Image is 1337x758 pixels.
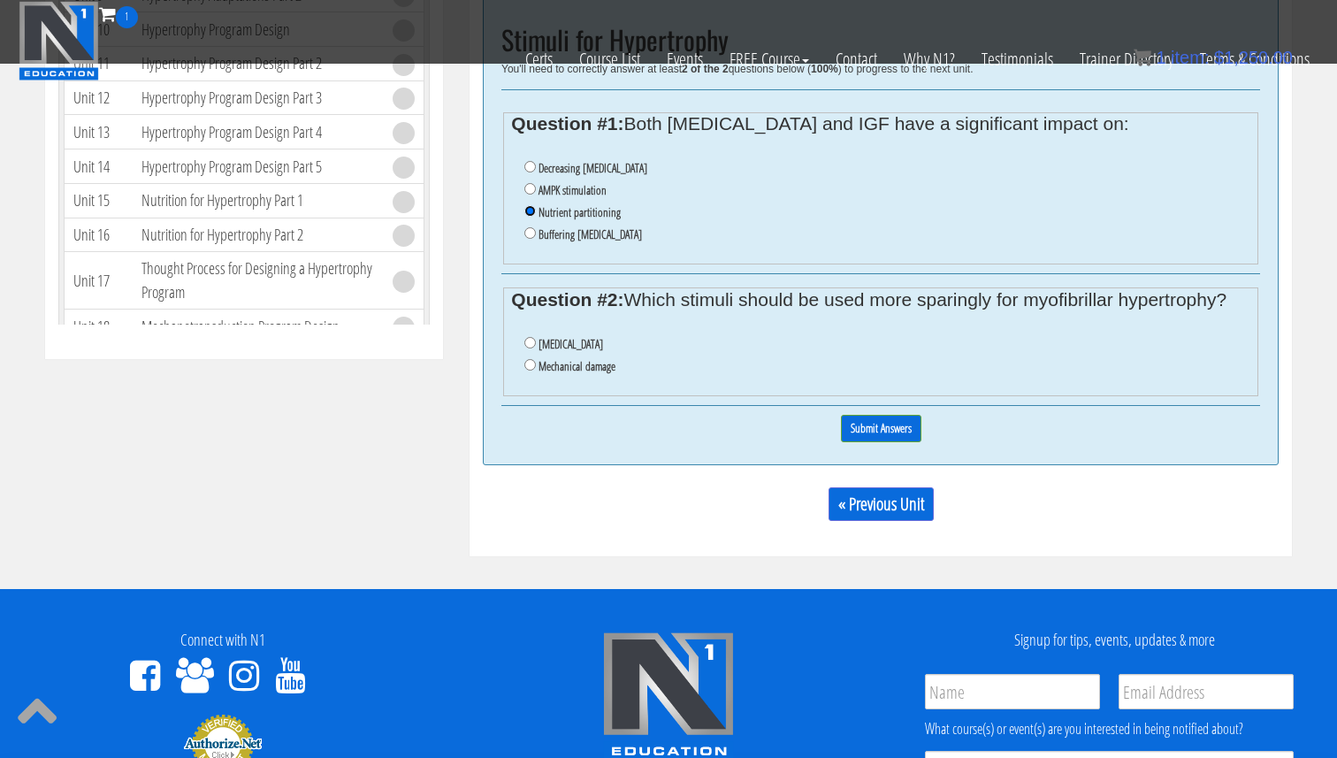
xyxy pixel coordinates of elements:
[65,80,133,115] td: Unit 12
[822,28,890,90] a: Contact
[539,337,603,351] label: [MEDICAL_DATA]
[99,2,138,26] a: 1
[925,674,1100,709] input: Name
[65,115,133,149] td: Unit 13
[116,6,138,28] span: 1
[133,149,384,184] td: Hypertrophy Program Design Part 5
[133,218,384,252] td: Nutrition for Hypertrophy Part 2
[890,28,968,90] a: Why N1?
[65,183,133,218] td: Unit 15
[511,293,1249,307] legend: Which stimuli should be used more sparingly for myofibrillar hypertrophy?
[1214,48,1293,67] bdi: 1,250.00
[539,227,642,241] label: Buffering [MEDICAL_DATA]
[539,161,647,175] label: Decreasing [MEDICAL_DATA]
[539,205,621,219] label: Nutrient partitioning
[19,1,99,80] img: n1-education
[653,28,716,90] a: Events
[133,80,384,115] td: Hypertrophy Program Design Part 3
[13,632,432,649] h4: Connect with N1
[925,718,1294,739] div: What course(s) or event(s) are you interested in being notified about?
[65,310,133,344] td: Unit 18
[1187,28,1323,90] a: Terms & Conditions
[65,149,133,184] td: Unit 14
[841,415,921,442] input: Submit Answers
[905,632,1324,649] h4: Signup for tips, events, updates & more
[511,289,623,310] strong: Question #2:
[1134,49,1151,66] img: icon11.png
[566,28,653,90] a: Course List
[133,310,384,344] td: Mechanotransduction Program Design
[512,28,566,90] a: Certs
[1156,48,1165,67] span: 1
[539,359,615,373] label: Mechanical damage
[1134,48,1293,67] a: 1 item: $1,250.00
[133,252,384,310] td: Thought Process for Designing a Hypertrophy Program
[1119,674,1294,709] input: Email Address
[511,113,623,134] strong: Question #1:
[1214,48,1224,67] span: $
[133,183,384,218] td: Nutrition for Hypertrophy Part 1
[829,487,934,521] a: « Previous Unit
[1066,28,1187,90] a: Trainer Directory
[511,117,1249,131] legend: Both [MEDICAL_DATA] and IGF have a significant impact on:
[716,28,822,90] a: FREE Course
[133,115,384,149] td: Hypertrophy Program Design Part 4
[968,28,1066,90] a: Testimonials
[65,252,133,310] td: Unit 17
[1171,48,1209,67] span: item:
[65,218,133,252] td: Unit 16
[539,183,607,197] label: AMPK stimulation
